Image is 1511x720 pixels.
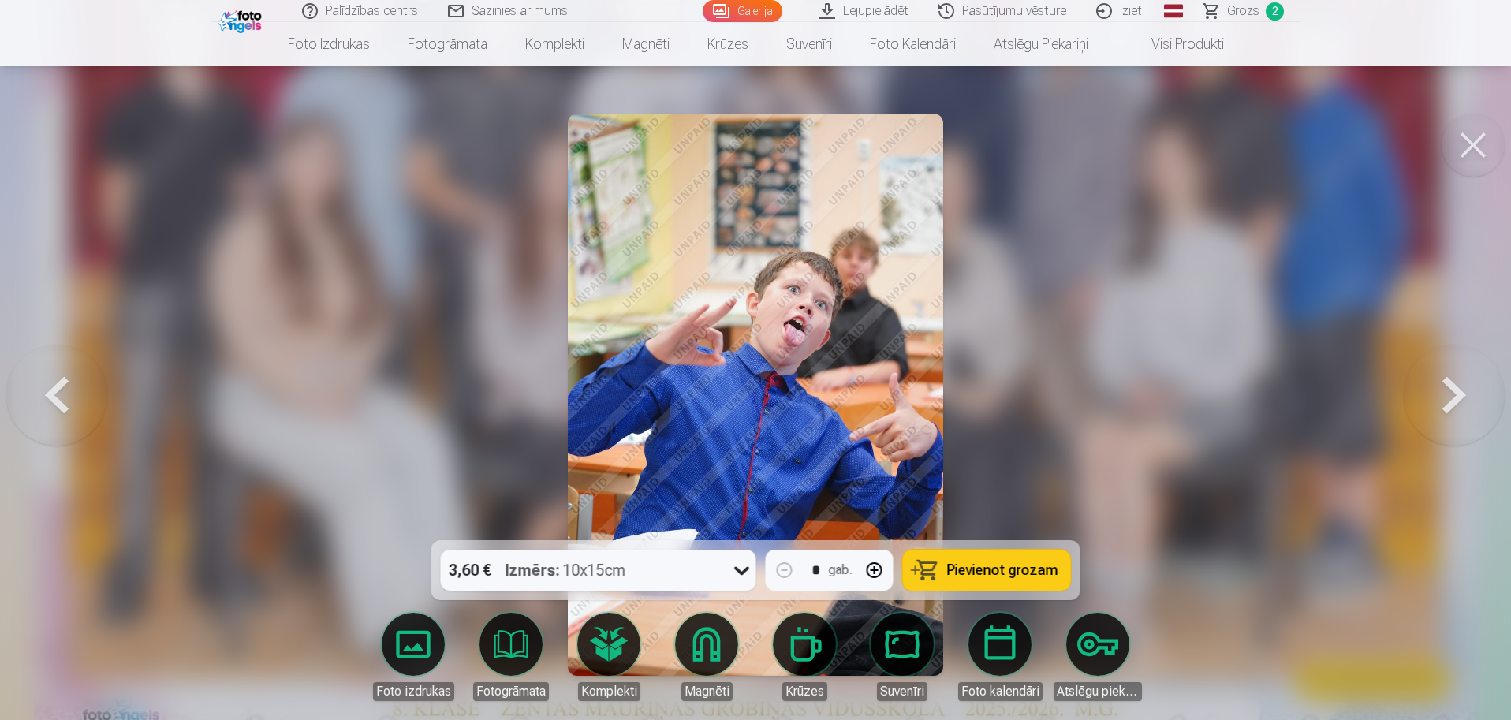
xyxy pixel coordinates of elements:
a: Foto izdrukas [269,22,389,66]
strong: Izmērs : [506,559,560,581]
div: Krūzes [782,682,827,701]
div: Foto izdrukas [373,682,454,701]
a: Foto kalendāri [956,613,1044,701]
div: Suvenīri [877,682,927,701]
a: Suvenīri [858,613,946,701]
a: Foto kalendāri [851,22,975,66]
a: Krūzes [760,613,849,701]
a: Atslēgu piekariņi [1054,613,1142,701]
a: Komplekti [565,613,653,701]
div: Atslēgu piekariņi [1054,682,1142,701]
img: /fa1 [218,6,266,33]
div: gab. [829,561,853,580]
a: Foto izdrukas [369,613,457,701]
button: Pievienot grozam [903,550,1071,591]
a: Magnēti [603,22,688,66]
a: Komplekti [506,22,603,66]
a: Atslēgu piekariņi [975,22,1107,66]
a: Visi produkti [1107,22,1243,66]
span: 2 [1266,2,1284,21]
div: Foto kalendāri [958,682,1043,701]
a: Krūzes [688,22,767,66]
div: Magnēti [681,682,733,701]
a: Suvenīri [767,22,851,66]
div: Komplekti [578,682,640,701]
a: Magnēti [662,613,751,701]
span: Pievienot grozam [947,563,1058,577]
div: Fotogrāmata [473,682,549,701]
a: Fotogrāmata [389,22,506,66]
div: 10x15cm [506,550,626,591]
a: Fotogrāmata [467,613,555,701]
div: 3,60 € [441,550,499,591]
span: Grozs [1227,2,1259,21]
